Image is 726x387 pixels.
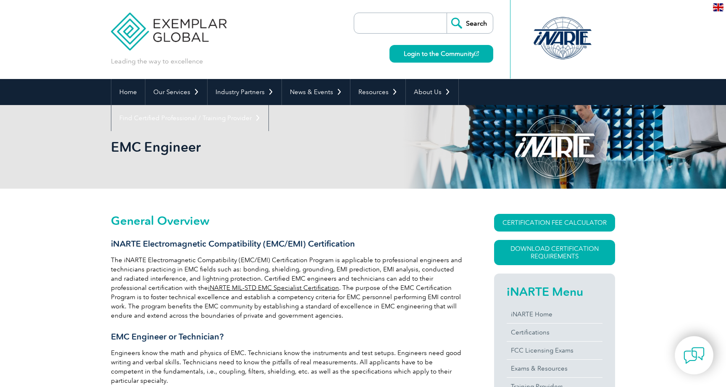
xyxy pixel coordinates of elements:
[111,57,203,66] p: Leading the way to excellence
[208,79,281,105] a: Industry Partners
[111,214,464,227] h2: General Overview
[507,360,602,377] a: Exams & Resources
[111,239,464,249] h3: iNARTE Electromagnetic Compatibility (EMC/EMI) Certification
[111,255,464,320] p: The iNARTE Electromagnetic Compatibility (EMC/EMI) Certification Program is applicable to profess...
[507,342,602,359] a: FCC Licensing Exams
[111,348,464,385] p: Engineers know the math and physics of EMC. Technicians know the instruments and test setups. Eng...
[389,45,493,63] a: Login to the Community
[494,240,615,265] a: Download Certification Requirements
[474,51,479,56] img: open_square.png
[406,79,458,105] a: About Us
[111,332,464,342] h3: EMC Engineer or Technician?
[494,214,615,232] a: CERTIFICATION FEE CALCULATOR
[713,3,723,11] img: en
[507,324,602,341] a: Certifications
[447,13,493,33] input: Search
[684,345,705,366] img: contact-chat.png
[350,79,405,105] a: Resources
[111,79,145,105] a: Home
[111,139,434,155] h1: EMC Engineer
[507,305,602,323] a: iNARTE Home
[282,79,350,105] a: News & Events
[208,284,339,292] a: iNARTE MIL-STD EMC Specialist Certification
[111,105,268,131] a: Find Certified Professional / Training Provider
[507,285,602,298] h2: iNARTE Menu
[145,79,207,105] a: Our Services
